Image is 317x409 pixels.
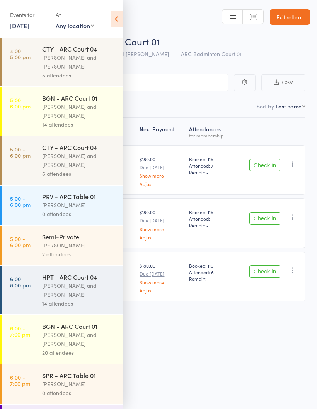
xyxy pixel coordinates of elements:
[42,53,116,71] div: [PERSON_NAME] and [PERSON_NAME]
[140,156,183,186] div: $180.00
[189,209,231,215] span: Booked: 115
[10,146,31,158] time: 5:00 - 6:00 pm
[42,143,116,151] div: CTY - ARC Court 04
[189,156,231,162] span: Booked: 115
[189,133,231,138] div: for membership
[42,281,116,299] div: [PERSON_NAME] and [PERSON_NAME]
[2,87,123,136] a: 5:00 -6:00 pmBGN - ARC Court 01[PERSON_NAME] and [PERSON_NAME]14 attendees
[42,250,116,259] div: 2 attendees
[140,165,183,170] small: Due [DATE]
[42,94,116,102] div: BGN - ARC Court 01
[257,102,274,110] label: Sort by
[2,186,123,225] a: 5:00 -6:00 pmPRV - ARC Table 01[PERSON_NAME]0 attendees
[261,74,305,91] button: CSV
[2,226,123,265] a: 5:00 -6:00 pmSemi-Private[PERSON_NAME]2 attendees
[10,48,31,60] time: 4:00 - 5:00 pm
[42,169,116,178] div: 6 attendees
[42,201,116,210] div: [PERSON_NAME]
[249,265,280,278] button: Check in
[42,299,116,308] div: 14 attendees
[140,262,183,293] div: $180.00
[189,162,231,169] span: Attended: 7
[276,102,302,110] div: Last name
[140,181,183,186] a: Adjust
[10,97,31,109] time: 5:00 - 6:00 pm
[189,215,231,222] span: Attended: -
[249,212,280,225] button: Check in
[42,210,116,218] div: 0 attendees
[42,371,116,380] div: SPR - ARC Table 01
[42,388,116,397] div: 0 attendees
[189,169,231,175] span: Remain:
[10,276,31,288] time: 6:00 - 8:00 pm
[140,173,183,178] a: Show more
[42,241,116,250] div: [PERSON_NAME]
[206,275,209,282] span: -
[42,232,116,241] div: Semi-Private
[56,9,94,21] div: At
[42,120,116,129] div: 14 attendees
[189,222,231,229] span: Remain:
[10,325,30,337] time: 6:00 - 7:00 pm
[42,322,116,330] div: BGN - ARC Court 01
[181,50,242,58] span: ARC Badminton Court 01
[140,280,183,285] a: Show more
[42,192,116,201] div: PRV - ARC Table 01
[186,121,234,142] div: Atten­dances
[2,38,123,86] a: 4:00 -5:00 pmCTY - ARC Court 04[PERSON_NAME] and [PERSON_NAME]5 attendees
[189,262,231,269] span: Booked: 115
[140,227,183,232] a: Show more
[2,315,123,364] a: 6:00 -7:00 pmBGN - ARC Court 01[PERSON_NAME] and [PERSON_NAME]20 attendees
[206,169,209,175] span: -
[42,380,116,388] div: [PERSON_NAME]
[2,364,123,404] a: 6:00 -7:00 pmSPR - ARC Table 01[PERSON_NAME]0 attendees
[2,266,123,314] a: 6:00 -8:00 pmHPT - ARC Court 04[PERSON_NAME] and [PERSON_NAME]14 attendees
[42,330,116,348] div: [PERSON_NAME] and [PERSON_NAME]
[140,271,183,277] small: Due [DATE]
[10,21,29,30] a: [DATE]
[140,218,183,223] small: Due [DATE]
[56,21,94,30] div: Any location
[42,348,116,357] div: 20 attendees
[42,45,116,53] div: CTY - ARC Court 04
[2,136,123,185] a: 5:00 -6:00 pmCTY - ARC Court 04[PERSON_NAME] and [PERSON_NAME]6 attendees
[270,9,310,25] a: Exit roll call
[206,222,209,229] span: -
[140,209,183,239] div: $180.00
[10,9,48,21] div: Events for
[249,159,280,171] button: Check in
[42,102,116,120] div: [PERSON_NAME] and [PERSON_NAME]
[42,71,116,80] div: 5 attendees
[42,151,116,169] div: [PERSON_NAME] and [PERSON_NAME]
[189,269,231,275] span: Attended: 6
[140,288,183,293] a: Adjust
[10,195,31,208] time: 5:00 - 6:00 pm
[10,374,30,387] time: 6:00 - 7:00 pm
[10,235,31,248] time: 5:00 - 6:00 pm
[140,235,183,240] a: Adjust
[42,273,116,281] div: HPT - ARC Court 04
[189,275,231,282] span: Remain:
[136,121,186,142] div: Next Payment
